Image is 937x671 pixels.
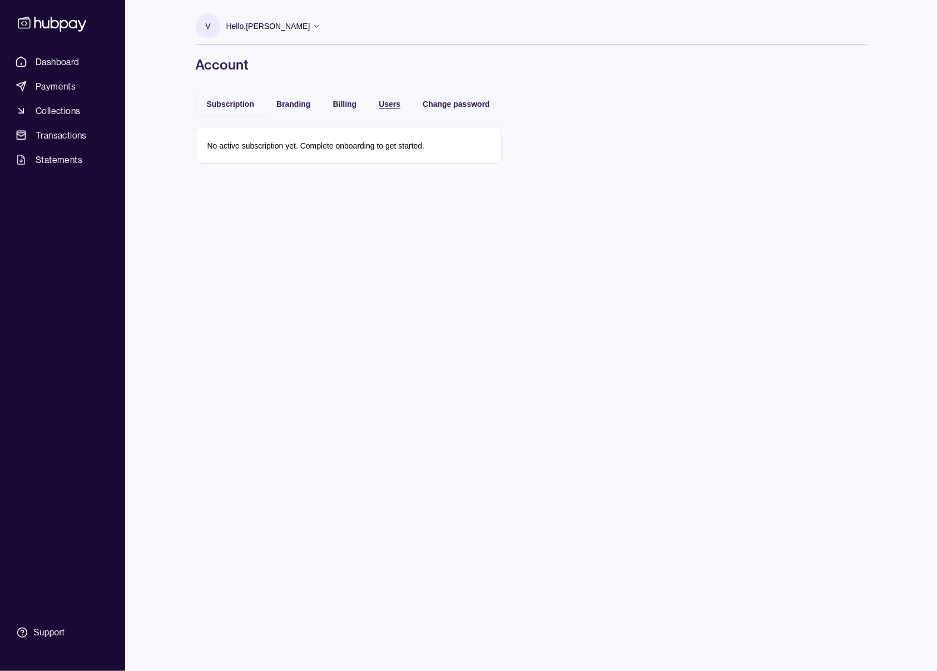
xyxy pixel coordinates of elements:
a: Statements [11,150,114,170]
span: Branding [276,100,310,108]
span: Payments [36,80,76,93]
a: Payments [11,76,114,96]
a: Support [11,621,114,644]
span: Change password [423,100,490,108]
a: Transactions [11,125,114,145]
p: V [205,20,210,32]
span: Transactions [36,129,87,142]
span: Billing [333,100,357,108]
span: Collections [36,104,80,117]
p: No active subscription yet. Complete onboarding to get started. [207,141,425,150]
a: Collections [11,101,114,121]
a: Dashboard [11,52,114,72]
p: Hello, [PERSON_NAME] [226,20,310,32]
span: Statements [36,153,82,166]
span: Dashboard [36,55,80,68]
div: Support [33,626,65,639]
span: Users [379,100,400,108]
h1: Account [196,56,867,73]
span: Subscription [207,100,255,108]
